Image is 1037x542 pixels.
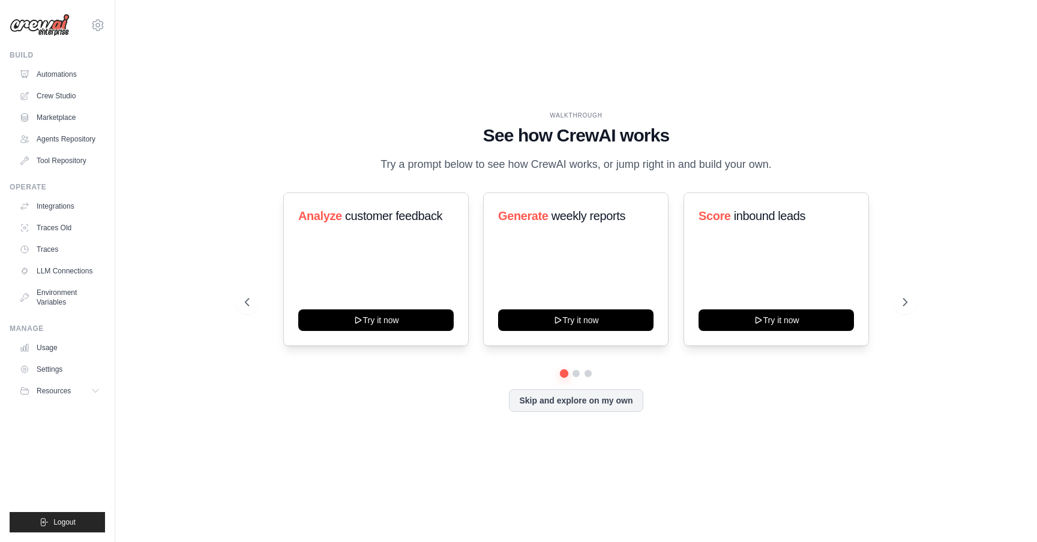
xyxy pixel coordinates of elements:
button: Resources [14,381,105,401]
span: Analyze [298,209,342,222]
h1: See how CrewAI works [245,125,907,146]
a: Automations [14,65,105,84]
a: Tool Repository [14,151,105,170]
span: Logout [53,517,76,527]
a: Environment Variables [14,283,105,312]
img: Logo [10,14,70,37]
button: Skip and explore on my own [509,389,643,412]
div: Operate [10,182,105,192]
p: Try a prompt below to see how CrewAI works, or jump right in and build your own. [374,156,778,173]
button: Try it now [699,309,854,331]
a: Traces [14,240,105,259]
button: Try it now [498,309,654,331]
span: Resources [37,386,71,396]
a: LLM Connections [14,261,105,281]
span: weekly reports [552,209,625,222]
a: Marketplace [14,108,105,127]
div: Build [10,50,105,60]
a: Agents Repository [14,130,105,149]
span: customer feedback [345,209,442,222]
div: WALKTHROUGH [245,111,907,120]
a: Usage [14,338,105,357]
a: Integrations [14,197,105,216]
span: Score [699,209,731,222]
span: Generate [498,209,549,222]
button: Try it now [298,309,454,331]
div: Manage [10,324,105,333]
button: Logout [10,512,105,532]
a: Settings [14,360,105,379]
span: inbound leads [733,209,805,222]
a: Crew Studio [14,86,105,106]
a: Traces Old [14,218,105,237]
